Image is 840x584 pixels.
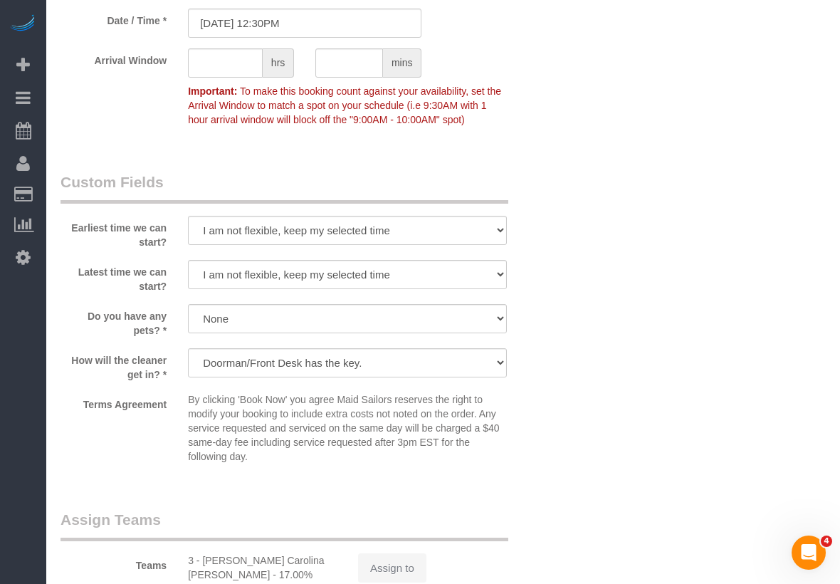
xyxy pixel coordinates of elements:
label: Latest time we can start? [50,260,177,293]
span: 4 [821,536,832,547]
label: Date / Time * [50,9,177,28]
iframe: Intercom live chat [792,536,826,570]
div: 3 - [PERSON_NAME] Carolina [PERSON_NAME] - 17.00% [188,553,337,582]
label: Arrival Window [50,48,177,68]
label: Earliest time we can start? [50,216,177,249]
span: hrs [263,48,294,78]
img: Automaid Logo [9,14,37,34]
legend: Assign Teams [61,509,508,541]
p: By clicking 'Book Now' you agree Maid Sailors reserves the right to modify your booking to includ... [188,392,507,464]
label: Do you have any pets? * [50,304,177,338]
label: Terms Agreement [50,392,177,412]
span: To make this booking count against your availability, set the Arrival Window to match a spot on y... [188,85,501,125]
span: mins [383,48,422,78]
legend: Custom Fields [61,172,508,204]
input: MM/DD/YYYY HH:MM [188,9,421,38]
label: How will the cleaner get in? * [50,348,177,382]
label: Teams [50,553,177,573]
strong: Important: [188,85,237,97]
